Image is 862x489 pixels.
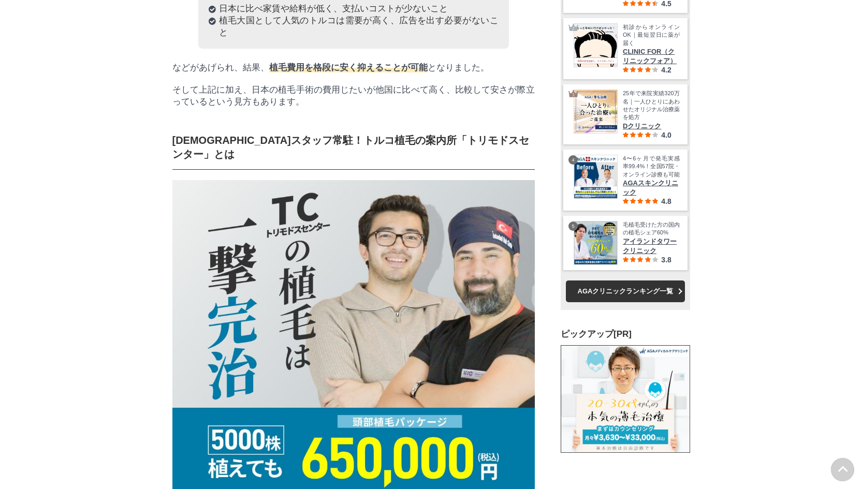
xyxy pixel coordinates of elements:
[831,458,854,481] img: PAGE UP
[574,154,680,205] a: AGAスキンクリニック 4〜6ヶ月で発毛実感率99.4%！全国57院・オンライン診療も可能 AGAスキンクリニック 4.8
[574,90,680,139] a: Dクリニック 25年で来院実績320万名｜一人ひとりにあわせたオリジナル治療薬を処方 Dクリニック 4.0
[623,121,680,130] span: Dクリニック
[172,63,489,72] span: などがあげられ、結果、 となりました。
[574,220,680,264] a: アイランドタワークリニック 毛植毛受けた方の国内の植毛シェア60% アイランドタワークリニック 3.8
[574,90,617,133] img: Dクリニック
[623,178,680,197] span: AGAスキンクリニック
[269,63,428,72] span: 植毛費用を格段に安く抑えることが可能
[623,154,680,178] span: 4〜6ヶ月で発毛実感率99.4%！全国57院・オンライン診療も可能
[623,220,680,236] span: 毛植毛受けた方の国内の植毛シェア60%
[623,47,680,66] span: CLINIC FOR（クリニックフォア）
[172,135,529,160] span: [DEMOGRAPHIC_DATA]スタッフ常駐！トルコ植毛の案内所「トリモドスセンター」とは
[574,221,617,264] img: アイランドタワークリニック
[209,3,499,14] li: 日本に比べ家賃や給料が低く、支払いコストが少ないこと
[661,130,671,139] span: 4.0
[574,23,680,74] a: クリニックフォア 初診からオンラインOK｜最短翌日に薬が届く CLINIC FOR（クリニックフォア） 4.2
[566,280,685,302] a: AGAクリニックランキング一覧
[209,14,499,38] li: 植毛大国として人気のトルコは需要が高く、広告を出す必要がないこと
[661,66,671,74] span: 4.2
[574,155,617,198] img: AGAスキンクリニック
[561,345,690,453] img: AGAメディカルケアクリニック
[561,328,690,340] h3: ピックアップ[PR]
[661,197,671,205] span: 4.8
[623,90,680,122] span: 25年で来院実績320万名｜一人ひとりにあわせたオリジナル治療薬を処方
[574,24,617,67] img: クリニックフォア
[661,255,671,263] span: 3.8
[623,236,680,255] span: アイランドタワークリニック
[172,85,535,107] span: そして上記に加え、日本の植毛手術の費用じたいが他国に比べて高く、比較して安さが際立っているという見方もあります。
[623,23,680,47] span: 初診からオンラインOK｜最短翌日に薬が届く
